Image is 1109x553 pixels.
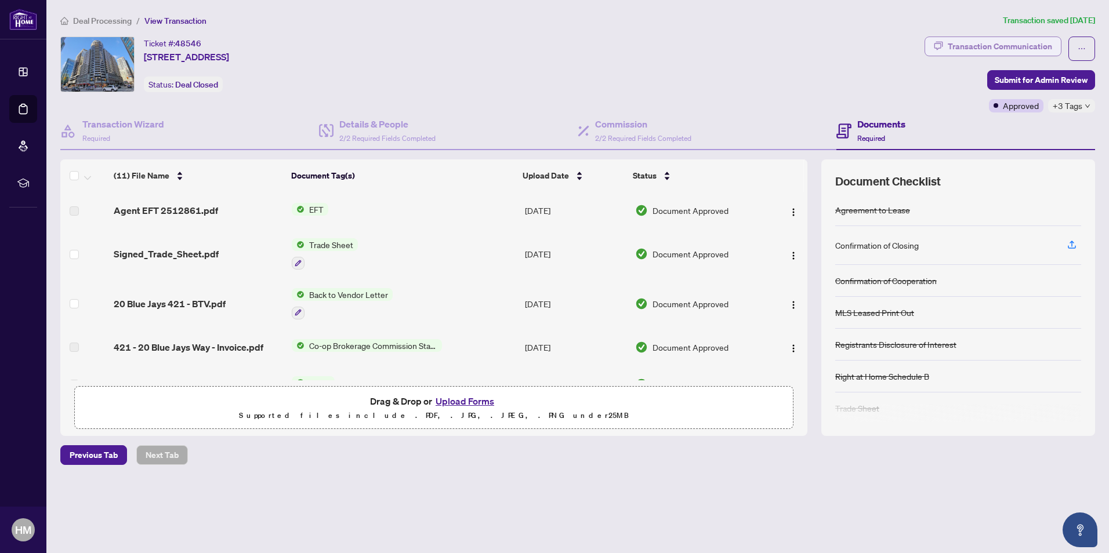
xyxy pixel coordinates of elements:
span: 2/2 Required Fields Completed [595,134,691,143]
button: Logo [784,338,803,356]
button: Logo [784,294,803,313]
img: Status Icon [292,376,305,389]
span: Approved [1003,99,1039,112]
button: Upload Forms [432,394,498,409]
span: 20 Blue Jays 421 - BTV.pdf [114,297,226,311]
span: Required [857,134,885,143]
span: Back to Vendor Letter [305,288,393,301]
button: Logo [784,245,803,263]
span: EFT Information for Propertyca.pdf [114,377,260,391]
span: Drag & Drop or [370,394,498,409]
span: Deal Processing [73,16,132,26]
img: logo [9,9,37,30]
img: Status Icon [292,288,305,301]
div: Agreement to Lease [835,203,910,216]
span: Document Approved [653,204,729,217]
span: 2/2 Required Fields Completed [339,134,436,143]
span: Co-op Brokerage Commission Statement [305,339,442,352]
div: Transaction Communication [948,37,1052,56]
span: home [60,17,68,25]
article: Transaction saved [DATE] [1003,14,1095,27]
span: Submit for Admin Review [995,71,1088,89]
h4: Details & People [339,117,436,131]
div: Right at Home Schedule B [835,370,929,383]
th: Status [628,159,766,192]
li: / [136,14,140,27]
h4: Documents [857,117,905,131]
button: Previous Tab [60,445,127,465]
td: [DATE] [520,366,630,403]
button: Open asap [1063,512,1097,547]
span: Signed_Trade_Sheet.pdf [114,247,219,261]
button: Status IconOther [292,376,335,389]
h4: Commission [595,117,691,131]
span: Document Approved [653,248,729,260]
span: 421 - 20 Blue Jays Way - Invoice.pdf [114,340,263,354]
td: [DATE] [520,192,630,229]
img: Document Status [635,378,648,391]
span: [STREET_ADDRESS] [144,50,229,64]
img: Document Status [635,341,648,354]
img: Document Status [635,297,648,310]
th: (11) File Name [109,159,287,192]
div: Ticket #: [144,37,201,50]
span: +3 Tags [1053,99,1082,112]
span: Document Approved [653,341,729,354]
button: Status IconBack to Vendor Letter [292,288,393,319]
button: Transaction Communication [925,37,1061,56]
p: Supported files include .PDF, .JPG, .JPEG, .PNG under 25 MB [82,409,786,423]
span: down [1085,103,1090,109]
h4: Transaction Wizard [82,117,164,131]
th: Upload Date [518,159,628,192]
button: Status IconEFT [292,203,328,216]
img: Logo [789,300,798,310]
div: Confirmation of Cooperation [835,274,937,287]
span: Status [633,169,657,182]
span: Previous Tab [70,446,118,464]
img: Logo [789,208,798,217]
img: Document Status [635,248,648,260]
th: Document Tag(s) [287,159,519,192]
span: Required [82,134,110,143]
div: Trade Sheet [835,402,879,414]
span: Document Approved [653,378,729,391]
button: Logo [784,375,803,394]
span: (11) File Name [114,169,169,182]
img: Status Icon [292,339,305,352]
button: Logo [784,201,803,220]
span: Document Checklist [835,173,941,190]
button: Next Tab [136,445,188,465]
img: Status Icon [292,203,305,216]
span: HM [15,522,31,538]
span: Other [305,376,335,389]
button: Submit for Admin Review [987,70,1095,90]
img: IMG-C12331923_1.jpg [61,37,134,92]
span: Agent EFT 2512861.pdf [114,203,218,217]
span: Drag & Drop orUpload FormsSupported files include .PDF, .JPG, .JPEG, .PNG under25MB [75,387,793,430]
span: Document Approved [653,297,729,310]
span: Deal Closed [175,79,218,90]
button: Status IconCo-op Brokerage Commission Statement [292,339,442,352]
span: ellipsis [1078,45,1086,53]
div: MLS Leased Print Out [835,306,914,319]
img: Document Status [635,204,648,217]
img: Status Icon [292,238,305,251]
span: Upload Date [523,169,569,182]
div: Registrants Disclosure of Interest [835,338,956,351]
td: [DATE] [520,279,630,329]
span: View Transaction [144,16,206,26]
span: EFT [305,203,328,216]
td: [DATE] [520,229,630,279]
div: Status: [144,77,223,92]
button: Status IconTrade Sheet [292,238,358,270]
img: Logo [789,251,798,260]
span: Trade Sheet [305,238,358,251]
span: 48546 [175,38,201,49]
img: Logo [789,344,798,353]
td: [DATE] [520,329,630,366]
div: Confirmation of Closing [835,239,919,252]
